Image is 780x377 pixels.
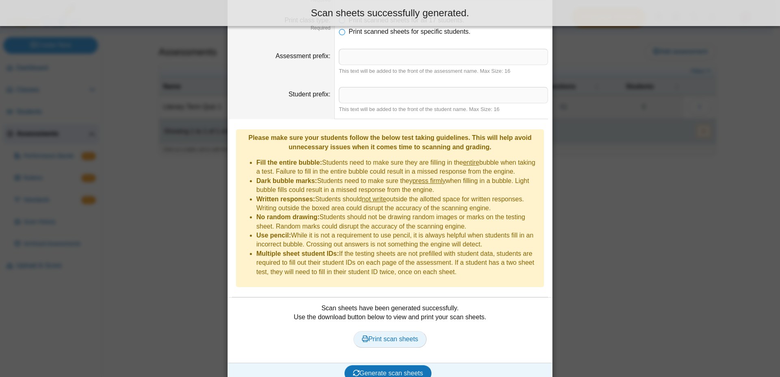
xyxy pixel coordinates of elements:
[349,28,470,35] span: Print scanned sheets for specific students.
[256,232,291,239] b: Use pencil:
[256,250,339,257] b: Multiple sheet student IDs:
[6,6,774,20] div: Scan sheets successfully generated.
[463,159,479,166] u: entire
[339,68,548,75] div: This text will be added to the front of the assessment name. Max Size: 16
[256,158,540,177] li: Students need to make sure they are filling in the bubble when taking a test. Failure to fill in ...
[362,196,386,203] u: not write
[339,106,548,113] div: This text will be added to the front of the student name. Max Size: 16
[288,91,330,98] label: Student prefix
[256,231,540,249] li: While it is not a requirement to use pencil, it is always helpful when students fill in an incorr...
[256,177,317,184] b: Dark bubble marks:
[275,52,330,59] label: Assessment prefix
[232,304,548,357] div: Scan sheets have been generated successfully. Use the download button below to view and print you...
[256,196,315,203] b: Written responses:
[412,177,446,184] u: press firmly
[256,159,322,166] b: Fill the entire bubble:
[232,25,330,32] dfn: Required
[256,214,320,220] b: No random drawing:
[362,336,418,342] span: Print scan sheets
[256,177,540,195] li: Students need to make sure they when filling in a bubble. Light bubble fills could result in a mi...
[353,370,423,377] span: Generate scan sheets
[256,249,540,277] li: If the testing sheets are not prefilled with student data, students are required to fill out thei...
[256,195,540,213] li: Students should outside the allotted space for written responses. Writing outside the boxed area ...
[248,134,531,150] b: Please make sure your students follow the below test taking guidelines. This will help avoid unne...
[353,331,427,347] a: Print scan sheets
[256,213,540,231] li: Students should not be drawing random images or marks on the testing sheet. Random marks could di...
